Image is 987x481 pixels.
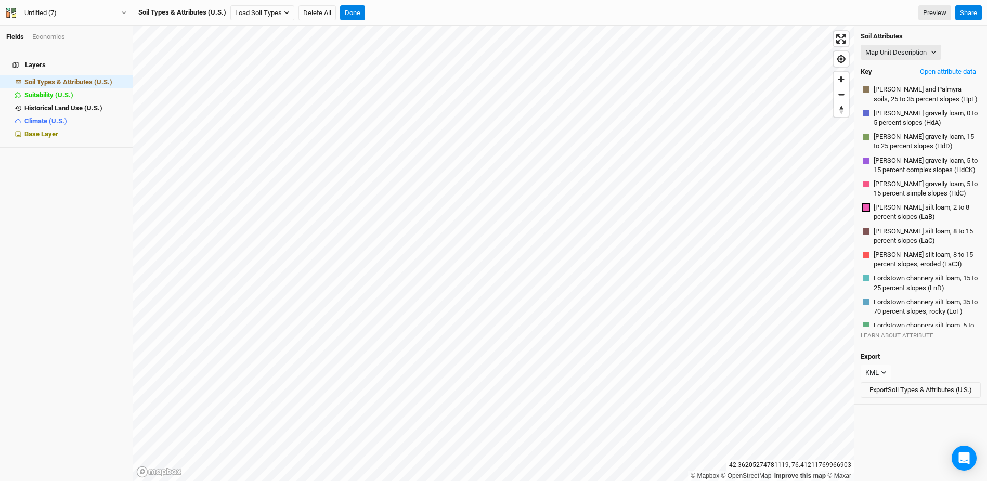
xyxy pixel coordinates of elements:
button: KML [861,365,891,381]
span: Suitability (U.S.) [24,91,73,99]
a: Mapbox logo [136,466,182,478]
h4: Key [861,68,872,76]
div: Untitled (7) [24,8,57,18]
h4: Export [861,353,981,361]
div: Historical Land Use (U.S.) [24,104,126,112]
button: Load Soil Types [230,5,294,21]
button: [PERSON_NAME] gravelly loam, 5 to 15 percent simple slopes (HdC) [873,179,979,199]
div: Economics [32,32,65,42]
a: Maxar [827,472,851,479]
button: ExportSoil Types & Attributes (U.S.) [861,382,981,398]
button: [PERSON_NAME] and Palmyra soils, 25 to 35 percent slopes (HpE) [873,84,979,104]
span: Climate (U.S.) [24,117,67,125]
div: Suitability (U.S.) [24,91,126,99]
div: Climate (U.S.) [24,117,126,125]
div: KML [865,368,879,378]
div: Soil Types & Attributes (U.S.) [24,78,126,86]
div: Base Layer [24,130,126,138]
button: Map Unit Description [861,45,941,60]
button: Find my location [834,51,849,67]
h4: Layers [6,55,126,75]
h4: Soil Attributes [861,32,981,41]
button: [PERSON_NAME] silt loam, 8 to 15 percent slopes, eroded (LaC3) [873,250,979,269]
span: Base Layer [24,130,58,138]
a: Mapbox [691,472,719,479]
span: Soil Types & Attributes (U.S.) [24,78,112,86]
div: 42.36205274781119 , -76.41211769966903 [726,460,854,471]
button: Share [955,5,982,21]
button: [PERSON_NAME] silt loam, 2 to 8 percent slopes (LaB) [873,202,979,222]
button: Zoom in [834,72,849,87]
button: Open attribute data [915,64,981,80]
button: Lordstown channery silt loam, 35 to 70 percent slopes, rocky (LoF) [873,297,979,317]
button: [PERSON_NAME] gravelly loam, 15 to 25 percent slopes (HdD) [873,132,979,151]
div: Open Intercom Messenger [952,446,977,471]
a: Fields [6,33,24,41]
button: Reset bearing to north [834,102,849,117]
canvas: Map [133,26,854,481]
a: Improve this map [774,472,826,479]
button: Untitled (7) [5,7,127,19]
button: Lordstown channery silt loam, 5 to 15 percent slopes (LnC) [873,320,979,340]
a: OpenStreetMap [721,472,772,479]
button: [PERSON_NAME] gravelly loam, 0 to 5 percent slopes (HdA) [873,108,979,128]
button: Enter fullscreen [834,31,849,46]
div: LEARN ABOUT ATTRIBUTE [861,331,981,340]
span: Historical Land Use (U.S.) [24,104,102,112]
button: [PERSON_NAME] silt loam, 8 to 15 percent slopes (LaC) [873,226,979,246]
div: Soil Types & Attributes (U.S.) [138,8,226,17]
button: Delete All [298,5,336,21]
button: Zoom out [834,87,849,102]
button: Lordstown channery silt loam, 15 to 25 percent slopes (LnD) [873,273,979,293]
button: [PERSON_NAME] gravelly loam, 5 to 15 percent complex slopes (HdCK) [873,155,979,175]
button: Done [340,5,365,21]
a: Preview [918,5,951,21]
